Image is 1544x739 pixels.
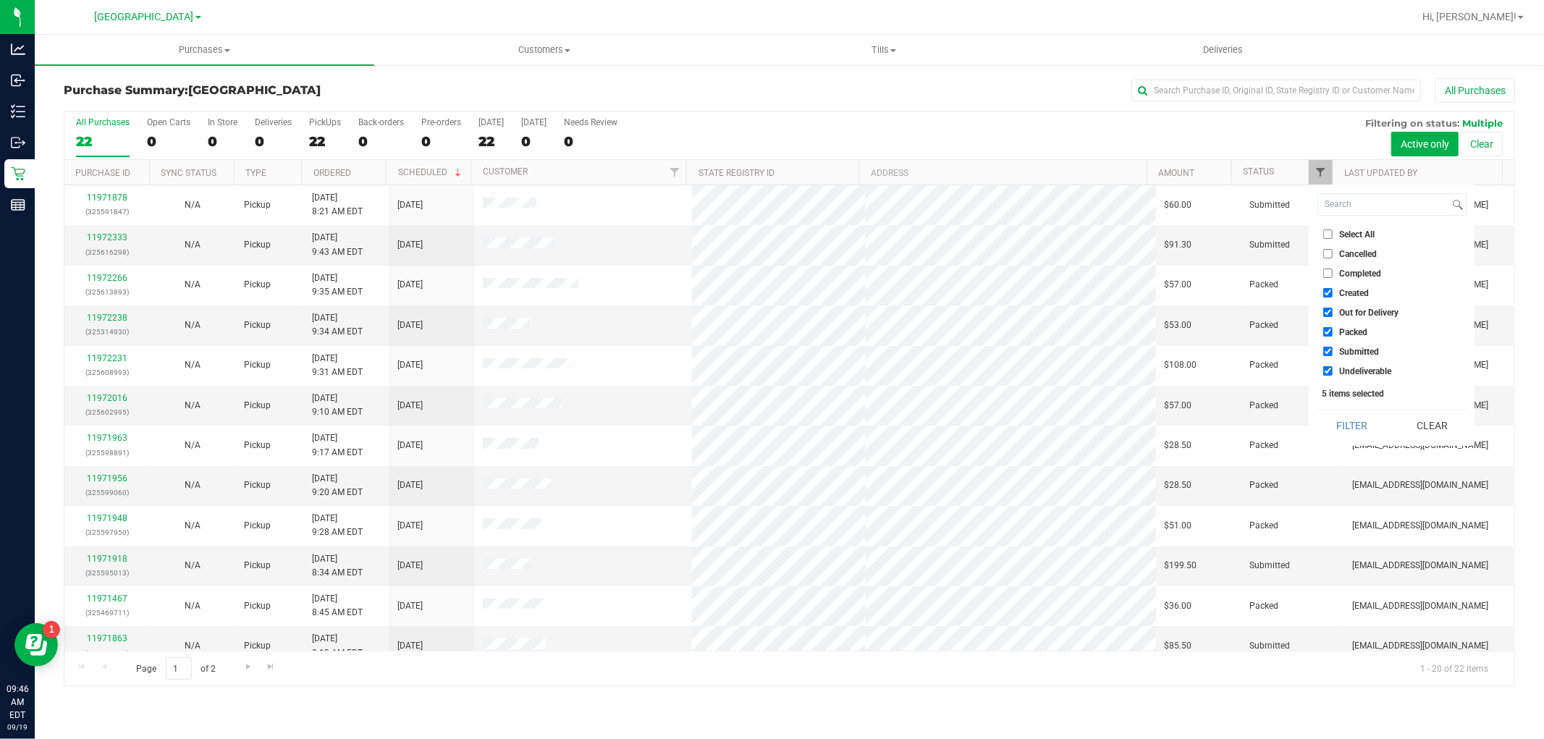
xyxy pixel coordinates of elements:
[87,273,127,283] a: 11972266
[1250,478,1279,492] span: Packed
[358,133,404,150] div: 0
[312,431,363,459] span: [DATE] 9:17 AM EDT
[1435,78,1515,103] button: All Purchases
[185,200,201,210] span: Not Applicable
[1352,519,1488,533] span: [EMAIL_ADDRESS][DOMAIN_NAME]
[244,519,271,533] span: Pickup
[1462,117,1503,129] span: Multiple
[521,117,547,127] div: [DATE]
[1323,347,1333,356] input: Submitted
[1323,229,1333,239] input: Select All
[398,167,464,177] a: Scheduled
[244,478,271,492] span: Pickup
[375,43,713,56] span: Customers
[185,240,201,250] span: Not Applicable
[1317,410,1387,442] button: Filter
[1250,198,1291,212] span: Submitted
[73,285,141,299] p: (325613893)
[312,311,363,339] span: [DATE] 9:34 AM EDT
[87,232,127,242] a: 11972333
[1158,168,1194,178] a: Amount
[185,440,201,450] span: Not Applicable
[185,198,201,212] button: N/A
[185,279,201,290] span: Not Applicable
[397,238,423,252] span: [DATE]
[261,657,282,677] a: Go to the last page
[1352,478,1488,492] span: [EMAIL_ADDRESS][DOMAIN_NAME]
[1053,35,1393,65] a: Deliveries
[255,117,292,127] div: Deliveries
[64,84,547,97] h3: Purchase Summary:
[859,160,1147,185] th: Address
[1250,358,1279,372] span: Packed
[244,198,271,212] span: Pickup
[87,193,127,203] a: 11971878
[244,318,271,332] span: Pickup
[309,117,341,127] div: PickUps
[185,400,201,410] span: Not Applicable
[76,133,130,150] div: 22
[374,35,714,65] a: Customers
[73,366,141,379] p: (325608993)
[1165,599,1192,613] span: $36.00
[397,559,423,573] span: [DATE]
[185,519,201,533] button: N/A
[7,722,28,732] p: 09/19
[244,599,271,613] span: Pickup
[312,592,363,620] span: [DATE] 8:45 AM EDT
[397,439,423,452] span: [DATE]
[1339,289,1369,297] span: Created
[397,358,423,372] span: [DATE]
[1365,117,1459,129] span: Filtering on status:
[312,632,363,659] span: [DATE] 8:13 AM EDT
[185,238,201,252] button: N/A
[1339,328,1367,337] span: Packed
[185,560,201,570] span: Not Applicable
[185,639,201,653] button: N/A
[76,117,130,127] div: All Purchases
[1391,132,1459,156] button: Active only
[1397,410,1467,442] button: Clear
[43,621,60,638] iframe: Resource center unread badge
[244,399,271,413] span: Pickup
[161,168,216,178] a: Sync Status
[11,104,25,119] inline-svg: Inventory
[312,512,363,539] span: [DATE] 9:28 AM EDT
[1352,559,1488,573] span: [EMAIL_ADDRESS][DOMAIN_NAME]
[1323,327,1333,337] input: Packed
[1409,657,1500,679] span: 1 - 20 of 22 items
[147,117,190,127] div: Open Carts
[1165,478,1192,492] span: $28.50
[397,198,423,212] span: [DATE]
[188,83,321,97] span: [GEOGRAPHIC_DATA]
[185,480,201,490] span: Not Applicable
[564,133,617,150] div: 0
[95,11,194,23] span: [GEOGRAPHIC_DATA]
[1323,366,1333,376] input: Undeliverable
[1250,238,1291,252] span: Submitted
[309,133,341,150] div: 22
[312,231,363,258] span: [DATE] 9:43 AM EDT
[1339,367,1391,376] span: Undeliverable
[87,513,127,523] a: 11971948
[1165,358,1197,372] span: $108.00
[35,35,374,65] a: Purchases
[478,133,504,150] div: 22
[662,160,686,185] a: Filter
[1165,439,1192,452] span: $28.50
[312,392,363,419] span: [DATE] 9:10 AM EDT
[11,198,25,212] inline-svg: Reports
[185,520,201,531] span: Not Applicable
[185,439,201,452] button: N/A
[397,478,423,492] span: [DATE]
[1165,639,1192,653] span: $85.50
[1165,238,1192,252] span: $91.30
[35,43,374,56] span: Purchases
[147,133,190,150] div: 0
[313,168,351,178] a: Ordered
[185,278,201,292] button: N/A
[714,43,1052,56] span: Tills
[397,639,423,653] span: [DATE]
[237,657,258,677] a: Go to the next page
[245,168,266,178] a: Type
